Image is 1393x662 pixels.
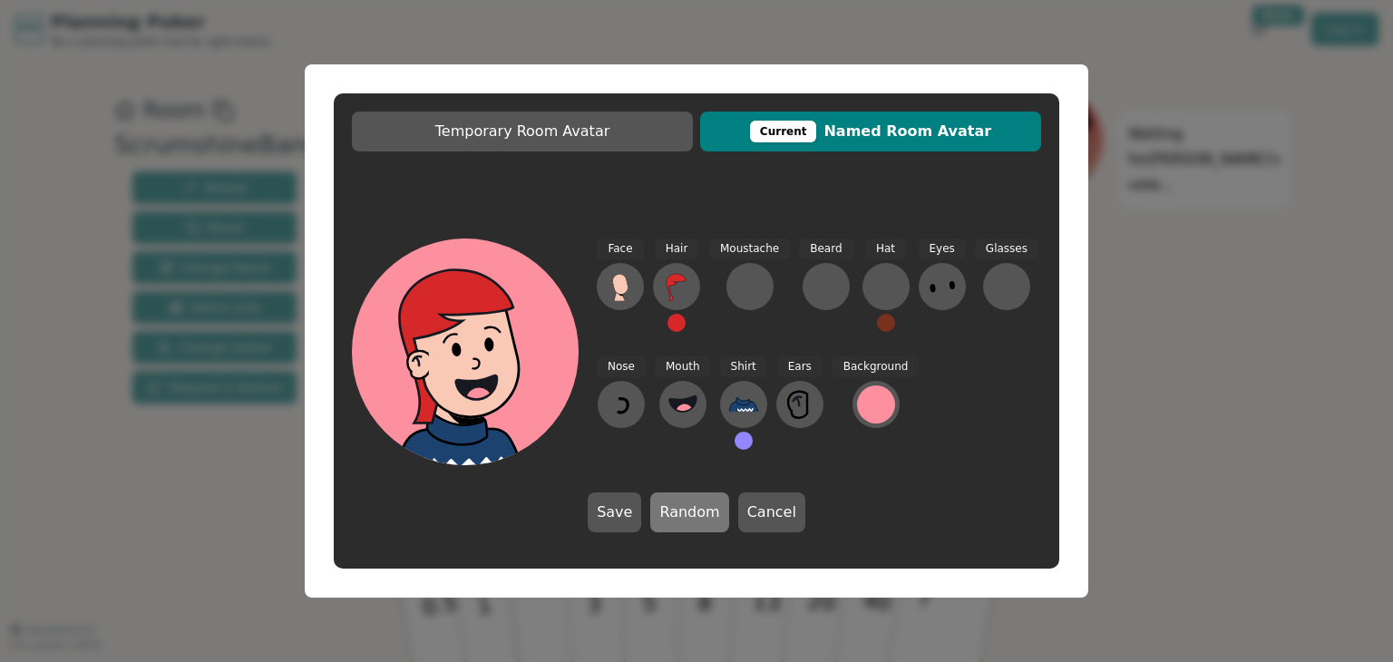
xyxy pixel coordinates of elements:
[700,112,1041,151] button: CurrentNamed Room Avatar
[777,356,823,377] span: Ears
[361,121,684,142] span: Temporary Room Avatar
[655,239,699,259] span: Hair
[919,239,966,259] span: Eyes
[709,239,790,259] span: Moustache
[750,121,817,142] div: This avatar will be displayed in dedicated rooms
[833,356,920,377] span: Background
[975,239,1038,259] span: Glasses
[738,492,805,532] button: Cancel
[655,356,711,377] span: Mouth
[352,112,693,151] button: Temporary Room Avatar
[865,239,906,259] span: Hat
[597,356,646,377] span: Nose
[799,239,852,259] span: Beard
[597,239,643,259] span: Face
[650,492,728,532] button: Random
[588,492,641,532] button: Save
[709,121,1032,142] span: Named Room Avatar
[720,356,767,377] span: Shirt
